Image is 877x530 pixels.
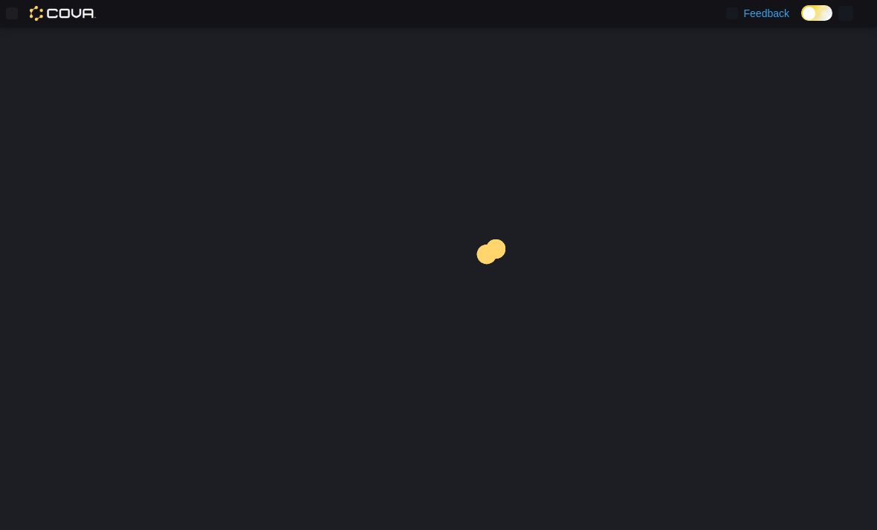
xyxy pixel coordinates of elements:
img: Cova [30,6,96,21]
input: Dark Mode [801,5,832,21]
span: Feedback [744,6,789,21]
img: cova-loader [438,228,550,340]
